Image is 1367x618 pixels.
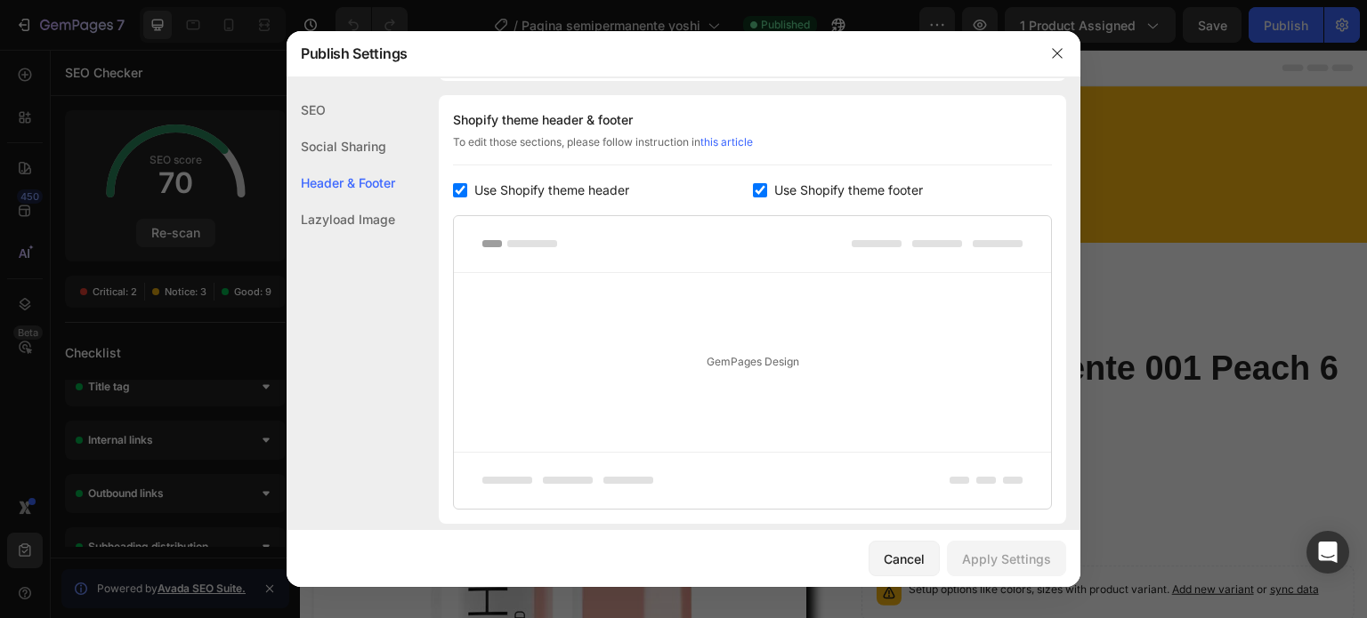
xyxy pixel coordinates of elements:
[287,128,395,165] div: Social Sharing
[454,273,1051,452] div: GemPages Design
[774,180,923,201] span: Use Shopify theme footer
[872,533,954,546] span: Add new variant
[287,30,1034,76] div: Publish Settings
[562,453,627,487] div: €4,99
[562,257,1055,382] h2: Yoshi Smalto Semipermanente 001 Peach 6 ml
[962,550,1051,568] div: Apply Settings
[1306,531,1349,574] div: Open Intercom Messenger
[356,65,712,165] img: gempages_580735704665948680-daf049f9-a45c-435d-bae7-04df763ee0d6.png
[947,541,1066,576] button: Apply Settings
[869,541,940,576] button: Cancel
[954,533,1019,546] span: or
[287,201,395,237] div: Lazyload Image
[287,92,395,128] div: SEO
[884,550,925,568] div: Cancel
[474,180,629,201] span: Use Shopify theme header
[287,165,395,201] div: Header & Footer
[453,109,1052,131] div: Shopify theme header & footer
[609,531,1019,549] p: Setup options like colors, sizes with product variant.
[635,454,685,486] div: €5,99
[970,533,1019,546] span: sync data
[656,397,749,423] p: (1298 reviews)
[453,134,1052,165] div: To edit those sections, please follow instruction in
[692,454,748,487] pre: - 17%
[700,135,753,148] a: this article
